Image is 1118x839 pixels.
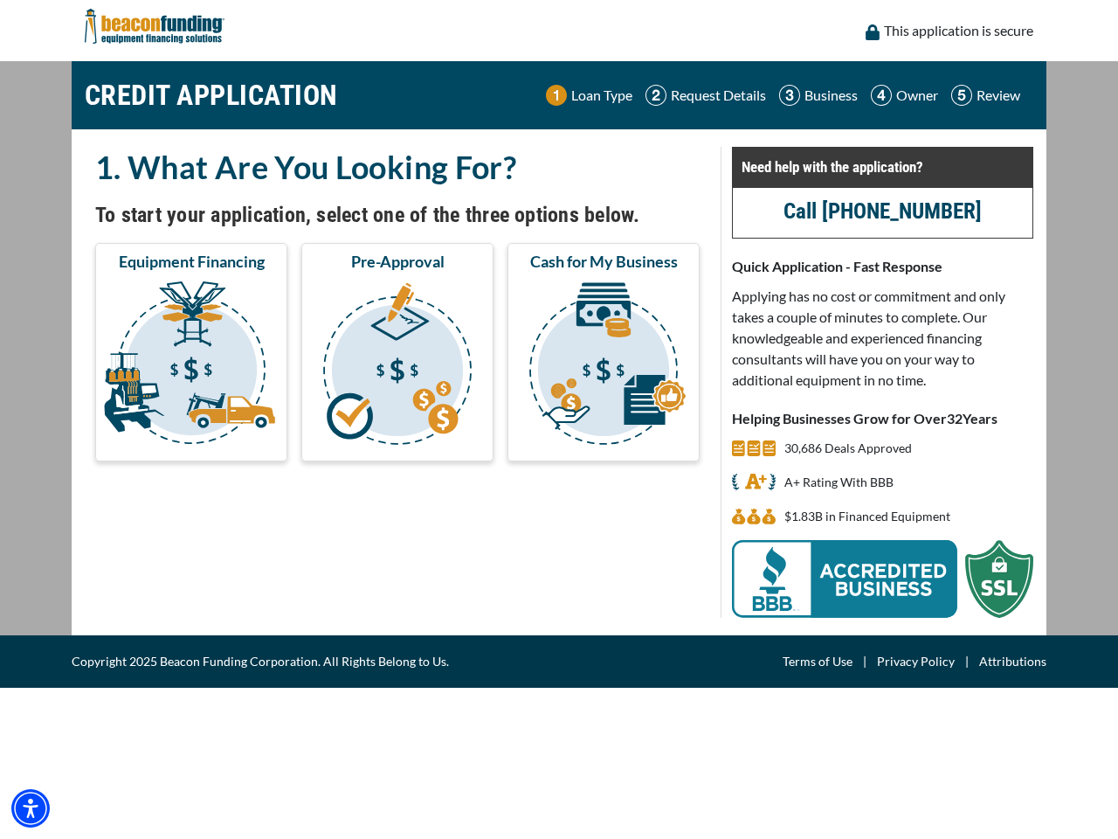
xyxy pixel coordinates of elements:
[732,408,1033,429] p: Helping Businesses Grow for Over Years
[784,438,912,459] p: 30,686 Deals Approved
[301,243,493,461] button: Pre-Approval
[884,20,1033,41] p: This application is secure
[977,85,1020,106] p: Review
[732,286,1033,391] p: Applying has no cost or commitment and only takes a couple of minutes to complete. Our knowledgea...
[11,789,50,828] div: Accessibility Menu
[305,279,490,454] img: Pre-Approval
[852,651,877,672] span: |
[732,540,1033,618] img: BBB Acredited Business and SSL Protection
[85,70,338,121] h1: CREDIT APPLICATION
[979,651,1046,672] a: Attributions
[896,85,938,106] p: Owner
[947,410,963,426] span: 32
[72,651,449,672] span: Copyright 2025 Beacon Funding Corporation. All Rights Belong to Us.
[530,251,678,272] span: Cash for My Business
[645,85,666,106] img: Step 2
[351,251,445,272] span: Pre-Approval
[804,85,858,106] p: Business
[95,200,700,230] h4: To start your application, select one of the three options below.
[571,85,632,106] p: Loan Type
[511,279,696,454] img: Cash for My Business
[779,85,800,106] img: Step 3
[783,198,982,224] a: Call [PHONE_NUMBER]
[742,156,1024,177] p: Need help with the application?
[732,256,1033,277] p: Quick Application - Fast Response
[95,243,287,461] button: Equipment Financing
[95,147,700,187] h2: 1. What Are You Looking For?
[784,472,894,493] p: A+ Rating With BBB
[546,85,567,106] img: Step 1
[951,85,972,106] img: Step 5
[955,651,979,672] span: |
[871,85,892,106] img: Step 4
[784,506,950,527] p: $1,833,999,710 in Financed Equipment
[671,85,766,106] p: Request Details
[507,243,700,461] button: Cash for My Business
[866,24,880,40] img: lock icon to convery security
[99,279,284,454] img: Equipment Financing
[877,651,955,672] a: Privacy Policy
[119,251,265,272] span: Equipment Financing
[783,651,852,672] a: Terms of Use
